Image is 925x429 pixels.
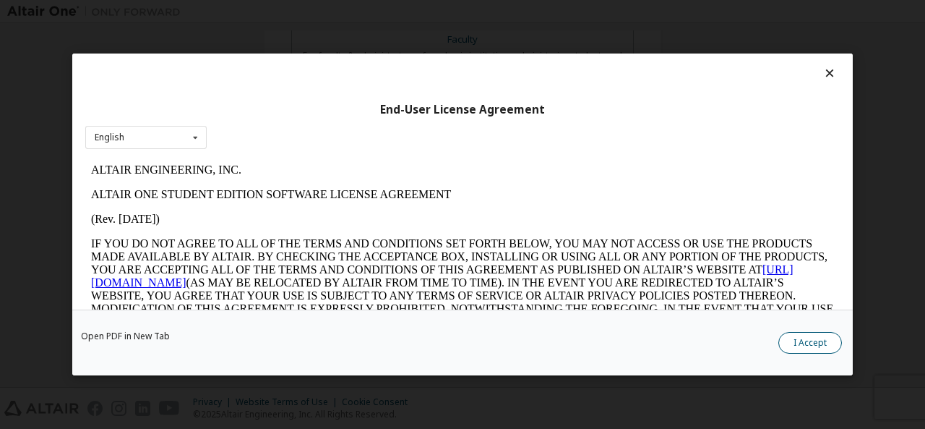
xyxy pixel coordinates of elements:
div: English [95,133,124,142]
p: ALTAIR ONE STUDENT EDITION SOFTWARE LICENSE AGREEMENT [6,30,749,43]
div: End-User License Agreement [85,103,840,117]
a: Open PDF in New Tab [81,332,170,341]
button: I Accept [778,332,842,354]
p: (Rev. [DATE]) [6,55,749,68]
p: IF YOU DO NOT AGREE TO ALL OF THE TERMS AND CONDITIONS SET FORTH BELOW, YOU MAY NOT ACCESS OR USE... [6,80,749,184]
a: [URL][DOMAIN_NAME] [6,106,708,131]
p: ALTAIR ENGINEERING, INC. [6,6,749,19]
